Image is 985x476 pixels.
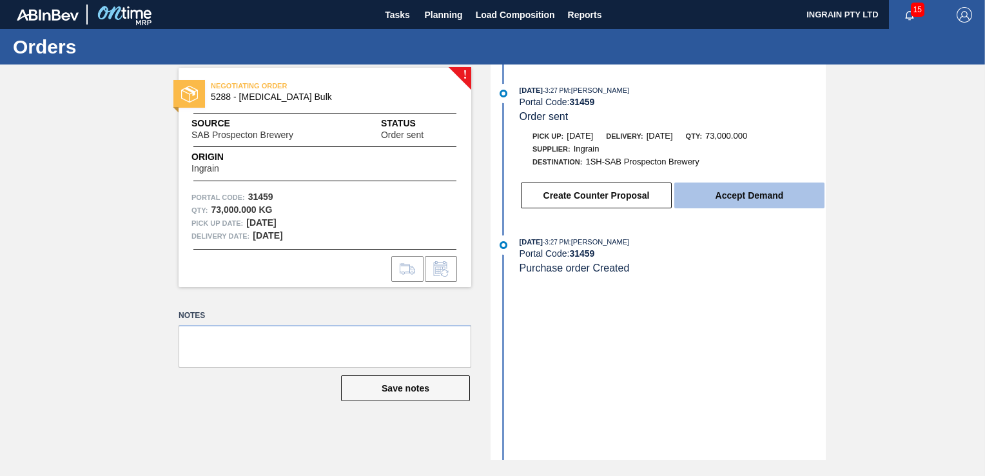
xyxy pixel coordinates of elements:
span: Delivery Date: [191,230,249,243]
span: 5288 - Dextrose Bulk [211,92,445,102]
span: : [PERSON_NAME] [569,86,630,94]
span: SAB Prospecton Brewery [191,130,293,140]
span: Tasks [384,7,412,23]
div: Portal Code: [520,248,826,259]
span: Purchase order Created [520,263,630,273]
label: Notes [179,306,471,325]
button: Notifications [889,6,930,24]
span: Reports [568,7,602,23]
button: Create Counter Proposal [521,183,672,208]
span: : [PERSON_NAME] [569,238,630,246]
strong: [DATE] [253,230,282,241]
div: Go to Load Composition [391,256,424,282]
span: [DATE] [520,238,543,246]
strong: 31459 [569,248,594,259]
img: atual [500,90,507,97]
strong: 31459 [569,97,594,107]
button: Save notes [341,375,470,401]
span: - 3:27 PM [543,239,569,246]
strong: [DATE] [246,217,276,228]
span: Planning [425,7,463,23]
button: Accept Demand [674,183,824,208]
div: Portal Code: [520,97,826,107]
div: Inform order change [425,256,457,282]
span: Qty : [191,204,208,217]
img: atual [500,241,507,249]
span: Load Composition [476,7,555,23]
span: Origin [191,150,251,164]
span: 1SH-SAB Prospecton Brewery [585,157,699,166]
span: Qty: [686,132,702,140]
span: Pick up: [532,132,563,140]
span: [DATE] [567,131,593,141]
h1: Orders [13,39,242,54]
span: Order sent [381,130,424,140]
span: Order sent [520,111,569,122]
span: Portal Code: [191,191,245,204]
span: 15 [911,3,924,17]
img: TNhmsLtSVTkK8tSr43FrP2fwEKptu5GPRR3wAAAABJRU5ErkJggg== [17,9,79,21]
span: Ingrain [191,164,219,174]
span: NEGOTIATING ORDER [211,79,391,92]
img: Logout [957,7,972,23]
span: Delivery: [606,132,643,140]
span: 73,000.000 [705,131,747,141]
img: status [181,86,198,103]
span: - 3:27 PM [543,87,569,94]
span: Destination: [532,158,582,166]
strong: 31459 [248,192,273,202]
span: Supplier: [532,145,571,153]
span: Status [381,117,458,130]
span: [DATE] [520,86,543,94]
span: Pick up Date: [191,217,243,230]
span: Ingrain [574,144,600,154]
span: [DATE] [647,131,673,141]
span: Source [191,117,332,130]
strong: 73,000.000 KG [211,204,272,215]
